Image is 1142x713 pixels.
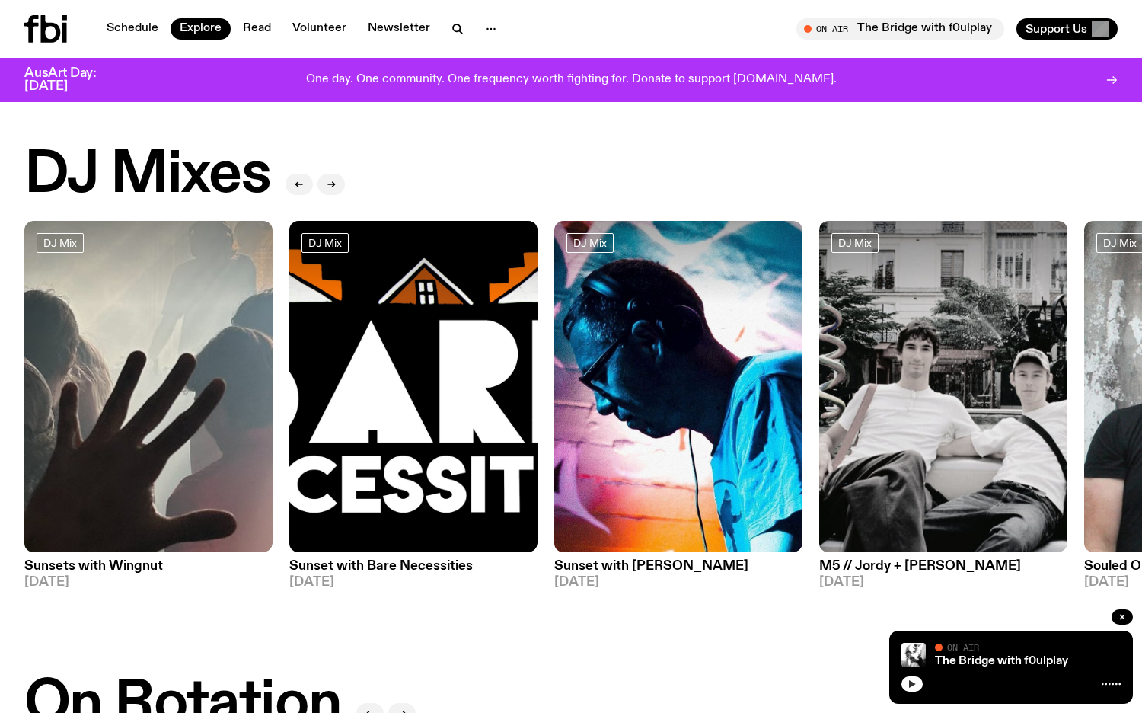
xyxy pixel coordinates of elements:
[359,18,439,40] a: Newsletter
[1103,237,1137,248] span: DJ Mix
[306,73,837,87] p: One day. One community. One frequency worth fighting for. Donate to support [DOMAIN_NAME].
[308,237,342,248] span: DJ Mix
[37,233,84,253] a: DJ Mix
[554,560,802,573] h3: Sunset with [PERSON_NAME]
[234,18,280,40] a: Read
[301,233,349,253] a: DJ Mix
[554,552,802,589] a: Sunset with [PERSON_NAME][DATE]
[554,576,802,589] span: [DATE]
[573,237,607,248] span: DJ Mix
[289,576,538,589] span: [DATE]
[566,233,614,253] a: DJ Mix
[283,18,356,40] a: Volunteer
[24,67,122,93] h3: AusArt Day: [DATE]
[24,146,270,204] h2: DJ Mixes
[1016,18,1118,40] button: Support Us
[819,560,1067,573] h3: M5 // Jordy + [PERSON_NAME]
[935,655,1068,667] a: The Bridge with f0ulplay
[289,560,538,573] h3: Sunset with Bare Necessities
[97,18,167,40] a: Schedule
[947,642,979,652] span: On Air
[171,18,231,40] a: Explore
[819,576,1067,589] span: [DATE]
[24,552,273,589] a: Sunsets with Wingnut[DATE]
[289,552,538,589] a: Sunset with Bare Necessities[DATE]
[819,552,1067,589] a: M5 // Jordy + [PERSON_NAME][DATE]
[838,237,872,248] span: DJ Mix
[24,576,273,589] span: [DATE]
[289,221,538,552] img: Bare Necessities
[43,237,77,248] span: DJ Mix
[831,233,879,253] a: DJ Mix
[796,18,1004,40] button: On AirThe Bridge with f0ulplay
[554,221,802,552] img: Simon Caldwell stands side on, looking downwards. He has headphones on. Behind him is a brightly ...
[24,560,273,573] h3: Sunsets with Wingnut
[1026,22,1087,36] span: Support Us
